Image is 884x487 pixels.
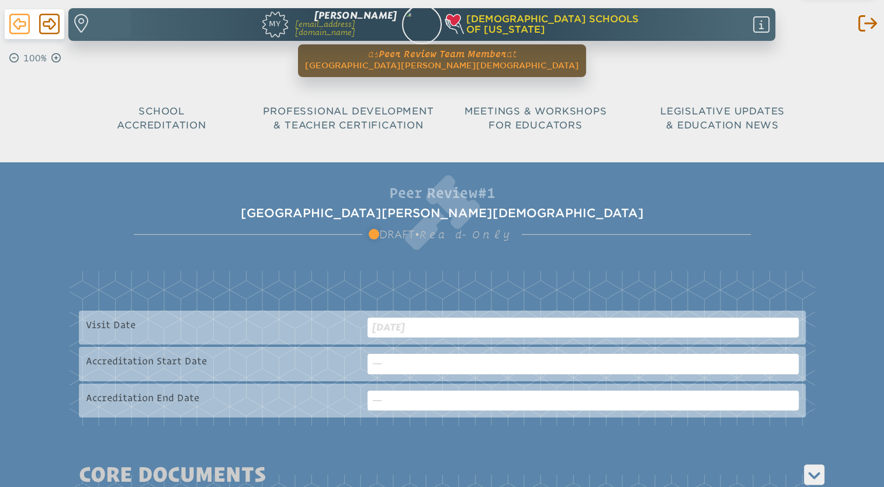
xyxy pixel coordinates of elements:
span: Legislative Updates & Education News [660,106,785,131]
img: abd78d9d-7a22-4129-ae8f-0020cc81ffb4 [397,3,446,53]
span: Read-Only [420,228,515,241]
a: My [207,9,287,37]
b: — [372,395,382,406]
div: Christian Schools of Florida [446,14,774,36]
span: Meetings & Workshops for Educators [464,106,607,131]
p: 100% [21,51,49,65]
p: [EMAIL_ADDRESS][DOMAIN_NAME] [295,20,397,36]
span: as [368,48,379,59]
a: [PERSON_NAME][EMAIL_ADDRESS][DOMAIN_NAME] [295,11,397,37]
span: Core Documents [79,463,804,486]
span: at [507,48,516,59]
span: [GEOGRAPHIC_DATA][PERSON_NAME][DEMOGRAPHIC_DATA] [305,61,579,70]
p: Accreditation End Date [86,391,317,405]
p: Accreditation Start Date [86,354,317,368]
span: School Accreditation [117,106,206,131]
span: Peer Review Team Member [379,48,507,59]
b: [DATE] [372,322,405,333]
a: asPeer Review Team Memberat[GEOGRAPHIC_DATA][PERSON_NAME][DEMOGRAPHIC_DATA] [300,44,584,72]
b: — [372,358,382,369]
span: My [262,12,288,28]
span: Professional Development & Teacher Certification [263,106,434,131]
span: Back [9,12,30,36]
h1: [DEMOGRAPHIC_DATA] Schools of [US_STATE] [446,14,711,36]
span: draft [369,228,415,241]
p: Visit Date [86,318,317,332]
img: csf-heart-hand-light-thick-100.png [444,14,464,34]
a: [DEMOGRAPHIC_DATA] Schoolsof [US_STATE] [446,14,711,36]
h1: Peer Review [134,186,751,200]
span: • [369,227,515,243]
span: [PERSON_NAME] [314,10,397,21]
span: Forward [39,12,60,36]
span: #1 [478,185,495,201]
p: Find a school [89,14,127,34]
span: [GEOGRAPHIC_DATA][PERSON_NAME][DEMOGRAPHIC_DATA] [134,204,751,222]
